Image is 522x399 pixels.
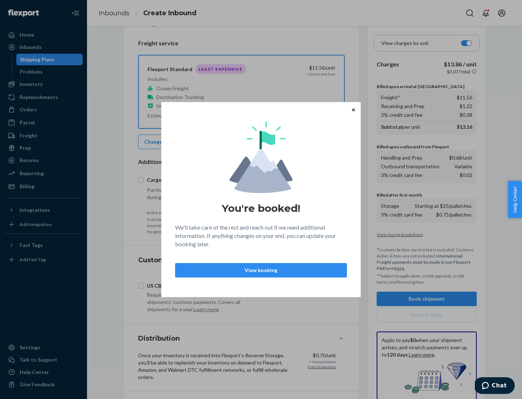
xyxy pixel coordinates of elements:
p: We'll take care of the rest and reach out if we need additional information. If anything changes ... [175,223,347,248]
span: Chat [17,5,32,12]
img: svg+xml,%3Csvg%20viewBox%3D%220%200%20174%20197%22%20fill%3D%22none%22%20xmlns%3D%22http%3A%2F%2F... [229,122,293,193]
h1: You're booked! [222,202,300,215]
button: Close [350,106,357,114]
button: View booking [175,263,347,277]
p: View booking [181,267,341,274]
